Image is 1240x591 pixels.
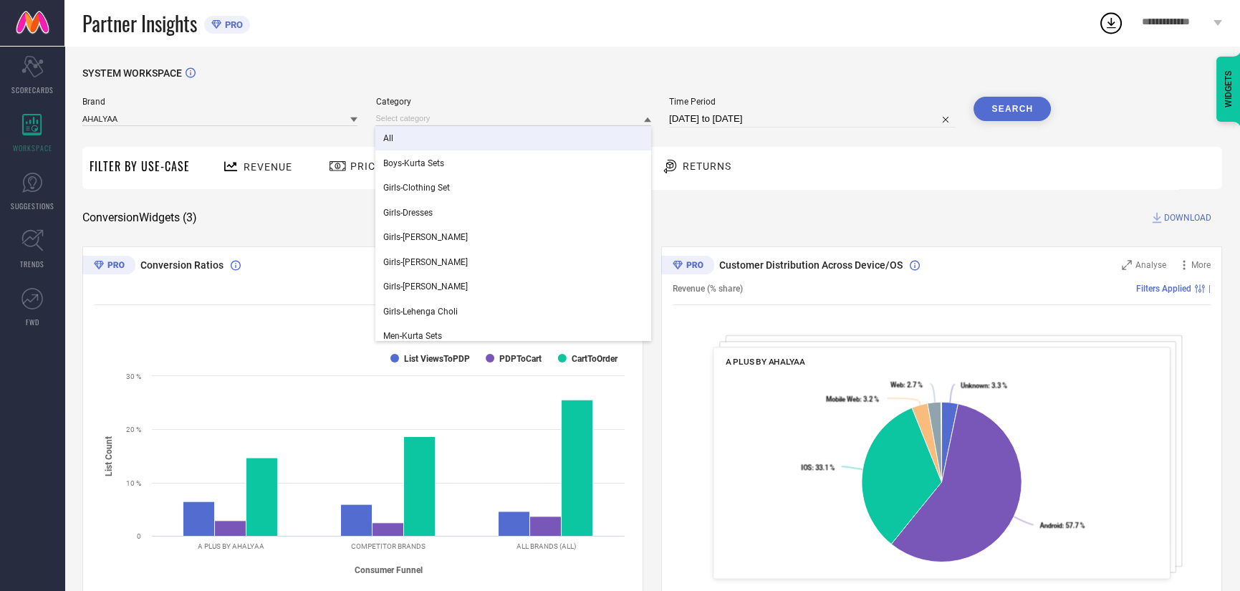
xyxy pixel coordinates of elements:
text: 0 [137,532,141,540]
span: All [383,133,393,143]
text: : 2.7 % [890,381,923,389]
text: CartToOrder [572,354,618,364]
span: Filters Applied [1136,284,1191,294]
button: Search [974,97,1051,121]
text: : 3.3 % [961,382,1007,390]
div: Girls-Kurta Sets [375,225,650,249]
input: Select category [375,111,650,126]
span: Girls-Dresses [383,208,432,218]
tspan: IOS [801,463,812,471]
span: Partner Insights [82,9,197,38]
input: Select time period [669,110,956,128]
span: A PLUS BY AHALYAA [726,357,805,367]
div: Girls-Kurtis [375,274,650,299]
div: Girls-Dresses [375,201,650,225]
span: Analyse [1135,260,1166,270]
span: Customer Distribution Across Device/OS [719,259,903,271]
span: Men-Kurta Sets [383,331,441,341]
span: FWD [26,317,39,327]
tspan: Web [890,381,903,389]
tspan: Mobile Web [826,395,860,403]
text: 30 % [126,373,141,380]
div: Boys-Kurta Sets [375,151,650,176]
div: Premium [661,256,714,277]
span: Girls-Clothing Set [383,183,449,193]
text: : 3.2 % [826,395,879,403]
text: A PLUS BY AHALYAA [198,542,264,550]
tspan: List Count [104,436,114,476]
tspan: Android [1039,522,1062,529]
span: Filter By Use-Case [90,158,190,175]
div: Girls-Kurtas [375,250,650,274]
div: Girls-Clothing Set [375,176,650,200]
span: Girls-Lehenga Choli [383,307,457,317]
span: WORKSPACE [13,143,52,153]
div: Open download list [1098,10,1124,36]
span: Revenue [244,161,292,173]
svg: Zoom [1122,260,1132,270]
span: DOWNLOAD [1164,211,1211,225]
tspan: Consumer Funnel [355,564,423,575]
text: COMPETITOR BRANDS [351,542,426,550]
div: Girls-Lehenga Choli [375,299,650,324]
div: Premium [82,256,135,277]
span: TRENDS [20,259,44,269]
text: List ViewsToPDP [404,354,470,364]
span: | [1208,284,1211,294]
span: Category [375,97,650,107]
span: Revenue (% share) [673,284,743,294]
text: : 33.1 % [801,463,835,471]
tspan: Unknown [961,382,988,390]
text: 20 % [126,426,141,433]
span: SYSTEM WORKSPACE [82,67,182,79]
span: SUGGESTIONS [11,201,54,211]
span: Boys-Kurta Sets [383,158,443,168]
div: All [375,126,650,150]
span: Conversion Ratios [140,259,224,271]
text: 10 % [126,479,141,487]
span: SCORECARDS [11,85,54,95]
span: Girls-[PERSON_NAME] [383,232,467,242]
span: More [1191,260,1211,270]
span: Girls-[PERSON_NAME] [383,257,467,267]
span: PRO [221,19,243,30]
text: PDPToCart [499,354,542,364]
span: Returns [683,160,731,172]
span: Conversion Widgets ( 3 ) [82,211,197,225]
div: Men-Kurta Sets [375,324,650,348]
span: Time Period [669,97,956,107]
text: : 57.7 % [1039,522,1085,529]
span: Pricing [350,160,395,172]
text: ALL BRANDS (ALL) [516,542,576,550]
span: Brand [82,97,357,107]
span: Girls-[PERSON_NAME] [383,282,467,292]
